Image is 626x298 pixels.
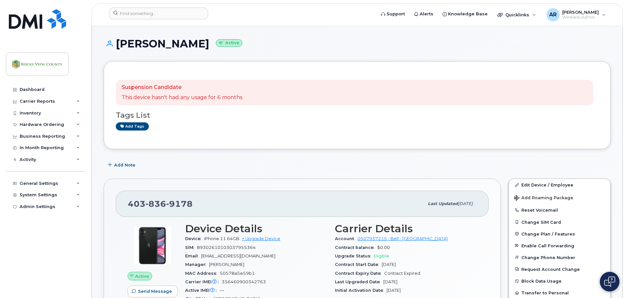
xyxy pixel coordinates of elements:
[216,39,242,47] small: Active
[384,271,420,276] span: Contract Expired
[357,236,448,241] a: 0507937215 - Bell - [GEOGRAPHIC_DATA]
[185,254,201,258] span: Email
[509,275,610,287] button: Block Data Usage
[185,245,197,250] span: SIM
[387,288,401,293] span: [DATE]
[138,288,172,294] span: Send Message
[204,236,239,241] span: iPhone 11 64GB
[220,288,224,293] span: —
[604,276,615,287] img: Open chat
[197,245,256,250] span: 89302610103037955364
[104,159,141,171] button: Add Note
[521,231,575,236] span: Change Plan / Features
[335,245,377,250] span: Contract balance
[335,262,382,267] span: Contract Start Date
[242,236,280,241] a: + Upgrade Device
[114,162,135,168] span: Add Note
[335,279,383,284] span: Last Upgraded Date
[335,236,357,241] span: Account
[509,191,610,204] button: Add Roaming Package
[383,279,397,284] span: [DATE]
[128,199,193,209] span: 403
[514,195,573,202] span: Add Roaming Package
[209,262,244,267] span: [PERSON_NAME]
[201,254,275,258] span: [EMAIL_ADDRESS][DOMAIN_NAME]
[509,252,610,263] button: Change Phone Number
[116,122,149,131] a: Add tags
[166,199,193,209] span: 9178
[335,223,477,235] h3: Carrier Details
[220,271,255,276] span: 50578a5e59b1
[133,226,172,265] img: iPhone_11.jpg
[335,271,384,276] span: Contract Expiry Date
[116,111,599,119] h3: Tags List
[374,254,389,258] span: Eligible
[185,236,204,241] span: Device
[122,94,242,101] p: This device hasn't had any usage for 6 months
[335,254,374,258] span: Upgrade Status
[185,262,209,267] span: Manager
[222,279,266,284] span: 356460900342763
[185,279,222,284] span: Carrier IMEI
[128,286,178,297] button: Send Message
[122,84,242,91] p: Suspension Candidate
[521,243,574,248] span: Enable Call Forwarding
[185,271,220,276] span: MAC Address
[382,262,396,267] span: [DATE]
[509,179,610,191] a: Edit Device / Employee
[428,201,458,206] span: Last updated
[335,288,387,293] span: Initial Activation Date
[509,263,610,275] button: Request Account Change
[146,199,166,209] span: 836
[104,38,611,49] h1: [PERSON_NAME]
[509,240,610,252] button: Enable Call Forwarding
[135,273,149,279] span: Active
[377,245,390,250] span: $0.00
[185,223,327,235] h3: Device Details
[458,201,473,206] span: [DATE]
[509,204,610,216] button: Reset Voicemail
[509,216,610,228] button: Change SIM Card
[509,228,610,240] button: Change Plan / Features
[185,288,220,293] span: Active IMEI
